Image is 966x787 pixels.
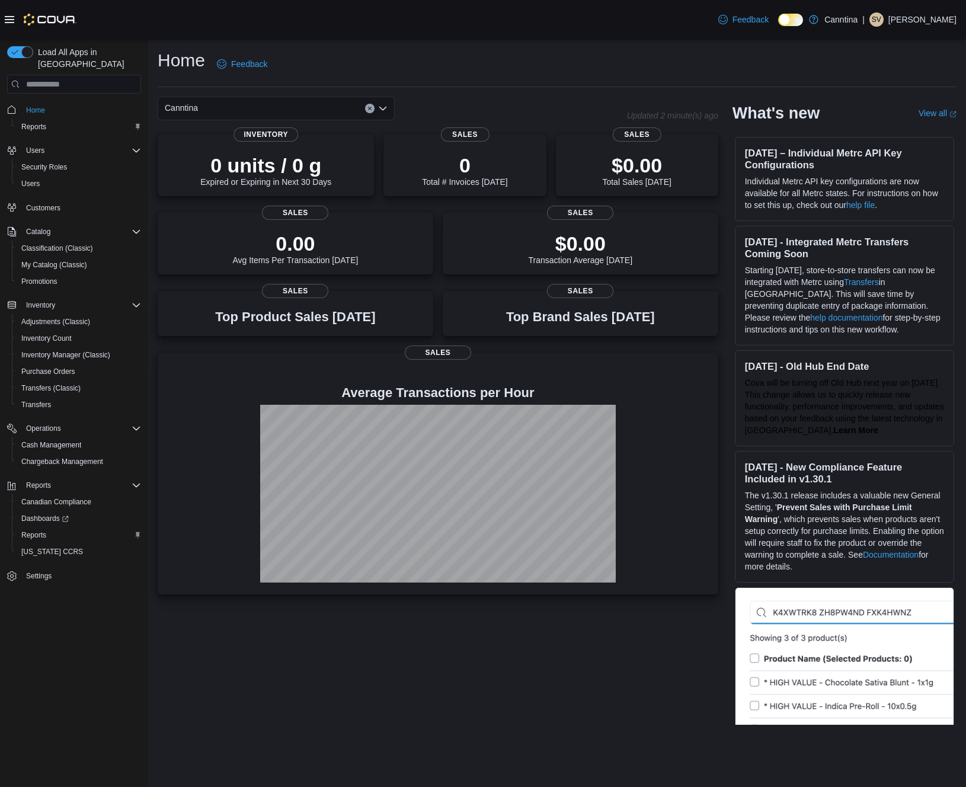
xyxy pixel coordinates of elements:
a: Adjustments (Classic) [17,315,95,329]
button: Reports [21,478,56,492]
a: Purchase Orders [17,364,80,379]
a: [US_STATE] CCRS [17,545,88,559]
span: Sales [405,345,471,360]
a: Dashboards [12,510,146,527]
nav: Complex example [7,96,141,615]
button: Reports [2,477,146,494]
span: Load All Apps in [GEOGRAPHIC_DATA] [33,46,141,70]
span: Security Roles [17,160,141,174]
button: Cash Management [12,437,146,453]
span: Feedback [733,14,769,25]
button: Canadian Compliance [12,494,146,510]
span: Inventory Manager (Classic) [17,348,141,362]
button: Adjustments (Classic) [12,313,146,330]
a: Feedback [212,52,272,76]
a: Inventory Count [17,331,76,345]
span: Dark Mode [778,26,779,27]
span: Sales [440,127,489,142]
span: Users [21,179,40,188]
p: $0.00 [528,232,632,255]
div: Expired or Expiring in Next 30 Days [200,153,331,187]
button: Security Roles [12,159,146,175]
button: Catalog [21,225,55,239]
span: Users [21,143,141,158]
span: Purchase Orders [17,364,141,379]
div: Transaction Average [DATE] [528,232,632,265]
span: My Catalog (Classic) [21,260,87,270]
a: Security Roles [17,160,72,174]
input: Dark Mode [778,14,803,26]
span: Promotions [17,274,141,289]
a: Learn More [833,426,878,435]
button: Promotions [12,273,146,290]
span: Dashboards [17,511,141,526]
span: Settings [21,568,141,583]
a: Customers [21,201,65,215]
a: Canadian Compliance [17,495,96,509]
span: Inventory [21,298,141,312]
p: | [862,12,865,27]
span: Catalog [26,227,50,236]
p: Individual Metrc API key configurations are now available for all Metrc states. For instructions ... [745,175,944,211]
button: Users [2,142,146,159]
button: Transfers (Classic) [12,380,146,396]
button: Operations [21,421,66,436]
button: Reports [12,119,146,135]
a: Home [21,103,50,117]
span: Transfers (Classic) [21,383,81,393]
svg: External link [949,111,957,118]
img: Cova [24,14,76,25]
span: Reports [21,478,141,492]
p: [PERSON_NAME] [888,12,957,27]
button: Open list of options [378,104,388,113]
span: Reports [17,120,141,134]
span: Transfers [17,398,141,412]
p: 0 [422,153,507,177]
button: Catalog [2,223,146,240]
a: Classification (Classic) [17,241,98,255]
span: Promotions [21,277,57,286]
h2: What's new [733,104,820,123]
div: Total # Invoices [DATE] [422,153,507,187]
h3: [DATE] - Integrated Metrc Transfers Coming Soon [745,236,944,260]
span: Chargeback Management [17,455,141,469]
div: Scott Van Boeyen [869,12,884,27]
span: Purchase Orders [21,367,75,376]
a: Dashboards [17,511,73,526]
span: Inventory Manager (Classic) [21,350,110,360]
div: Avg Items Per Transaction [DATE] [232,232,358,265]
a: Documentation [863,550,919,559]
h3: Top Product Sales [DATE] [215,310,375,324]
p: 0 units / 0 g [200,153,331,177]
span: Cash Management [17,438,141,452]
a: Transfers [844,277,879,287]
button: Inventory Manager (Classic) [12,347,146,363]
span: Users [17,177,141,191]
span: Reports [26,481,51,490]
span: Inventory [233,127,299,142]
p: $0.00 [602,153,671,177]
button: Inventory Count [12,330,146,347]
a: Reports [17,528,51,542]
a: Inventory Manager (Classic) [17,348,115,362]
span: Classification (Classic) [17,241,141,255]
strong: Prevent Sales with Purchase Limit Warning [745,503,912,524]
span: Reports [21,530,46,540]
span: Classification (Classic) [21,244,93,253]
button: My Catalog (Classic) [12,257,146,273]
span: Washington CCRS [17,545,141,559]
span: Cash Management [21,440,81,450]
button: Inventory [2,297,146,313]
a: Reports [17,120,51,134]
a: help file [846,200,875,210]
span: Catalog [21,225,141,239]
button: Settings [2,567,146,584]
span: Sales [613,127,661,142]
h3: [DATE] - Old Hub End Date [745,360,944,372]
a: Promotions [17,274,62,289]
a: Cash Management [17,438,86,452]
span: Home [21,102,141,117]
span: Settings [26,571,52,581]
span: [US_STATE] CCRS [21,547,83,556]
button: Inventory [21,298,60,312]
